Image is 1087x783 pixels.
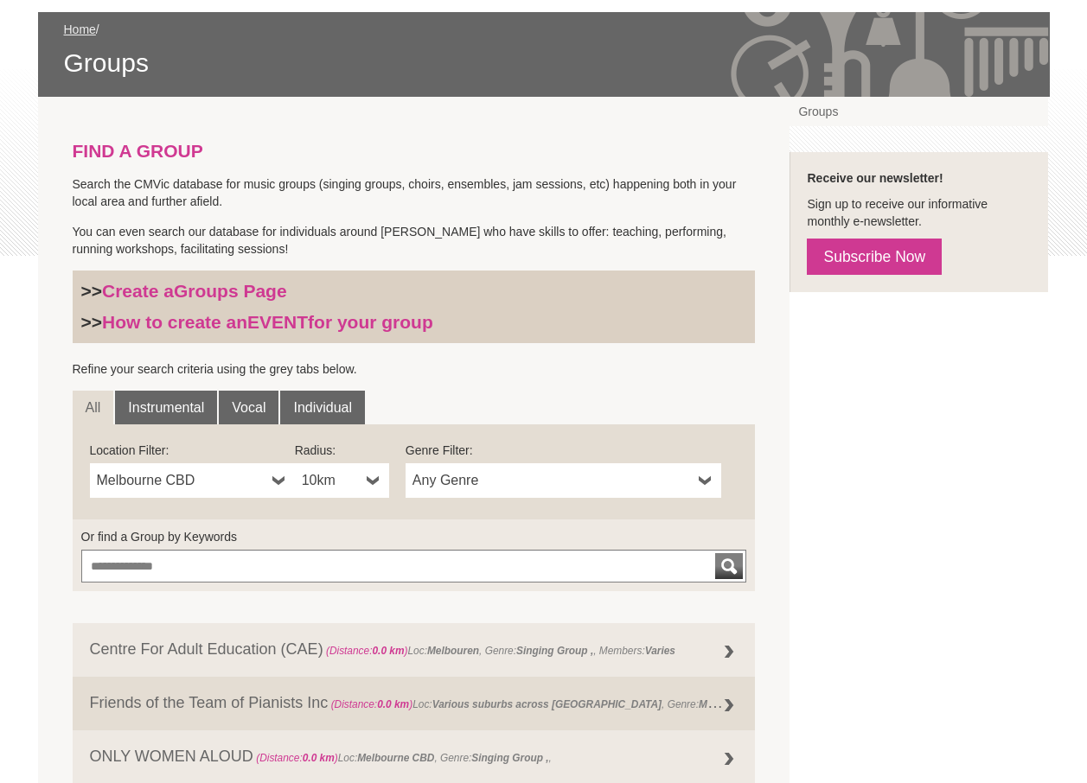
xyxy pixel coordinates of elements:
span: 10km [302,470,360,491]
strong: Melbourne CBD [357,752,434,764]
a: Subscribe Now [807,239,942,275]
a: All [73,391,114,425]
strong: Groups Page [174,281,287,301]
strong: Music Session (regular) , [699,694,821,711]
a: Groups [790,97,1048,126]
a: Create aGroups Page [102,281,287,301]
p: Sign up to receive our informative monthly e-newsletter. [807,195,1031,230]
strong: Singing Group , [471,752,548,764]
span: Loc: , Genre: , Members: [323,645,675,657]
strong: Melbouren [427,645,479,657]
span: Groups [64,47,1024,80]
strong: 0.0 km [303,752,335,764]
strong: Various suburbs across [GEOGRAPHIC_DATA] [432,698,662,710]
span: Loc: , Genre: , [328,694,823,711]
strong: 0.0 km [377,698,409,710]
h3: >> [81,311,747,334]
strong: Singing Group , [516,645,593,657]
span: (Distance: ) [326,645,408,657]
a: Vocal [219,391,278,425]
span: Melbourne CBD [97,470,265,491]
label: Radius: [295,442,389,459]
p: You can even search our database for individuals around [PERSON_NAME] who have skills to offer: t... [73,223,756,258]
strong: Receive our newsletter! [807,171,943,185]
a: 10km [295,463,389,498]
a: Centre For Adult Education (CAE) (Distance:0.0 km)Loc:Melbouren, Genre:Singing Group ,, Members:V... [73,623,756,677]
label: Location Filter: [90,442,295,459]
a: Friends of the Team of Pianists Inc (Distance:0.0 km)Loc:Various suburbs across [GEOGRAPHIC_DATA]... [73,677,756,730]
a: How to create anEVENTfor your group [102,312,433,332]
p: Refine your search criteria using the grey tabs below. [73,360,756,378]
a: Instrumental [115,391,217,425]
a: Any Genre [406,463,721,498]
div: / [64,21,1024,80]
p: Search the CMVic database for music groups (singing groups, choirs, ensembles, jam sessions, etc)... [73,175,756,210]
a: Melbourne CBD [90,463,295,498]
label: Genre Filter: [406,442,721,459]
h3: >> [81,280,747,302]
label: Or find a Group by Keywords [81,528,747,545]
span: Any Genre [412,470,692,491]
span: Loc: , Genre: , [253,752,552,764]
span: (Distance: ) [256,752,338,764]
a: Individual [280,391,365,425]
span: (Distance: ) [331,698,413,710]
strong: EVENT [247,312,308,332]
strong: Varies [645,645,675,657]
strong: 0.0 km [372,645,404,657]
a: Home [64,22,96,36]
strong: FIND A GROUP [73,141,203,161]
